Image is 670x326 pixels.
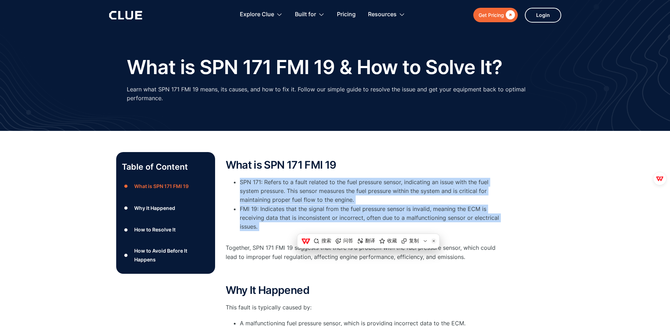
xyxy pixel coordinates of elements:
[337,4,356,26] a: Pricing
[122,203,130,213] div: ●
[122,161,209,173] p: Table of Content
[525,8,561,23] a: Login
[504,11,515,19] div: 
[295,4,325,26] div: Built for
[226,243,508,261] p: Together, SPN 171 FMI 19 suggests that there is a problem with the fuel pressure sensor, which co...
[240,205,508,240] li: FMI 19: Indicates that the signal from the fuel pressure sensor is invalid, meaning the ECM is re...
[122,250,130,260] div: ●
[122,181,130,192] div: ●
[134,204,175,212] div: Why It Happened
[122,181,209,192] a: ●What is SPN 171 FMI 19
[473,8,518,22] a: Get Pricing
[479,11,504,19] div: Get Pricing
[226,284,508,296] h2: Why It Happened
[134,225,176,234] div: How to Resolve It
[240,178,508,205] li: SPN 171: Refers to a fault related to the fuel pressure sensor, indicating an issue with the fuel...
[368,4,397,26] div: Resources
[122,246,209,264] a: ●How to Avoid Before It Happens
[226,159,508,171] h2: What is SPN 171 FMI 19
[226,303,508,312] p: This fault is typically caused by:
[368,4,405,26] div: Resources
[122,203,209,213] a: ●Why It Happened
[226,268,508,277] p: ‍
[240,4,274,26] div: Explore Clue
[127,85,544,103] p: Learn what SPN 171 FMI 19 means, its causes, and how to fix it. Follow our simple guide to resolv...
[295,4,316,26] div: Built for
[240,4,283,26] div: Explore Clue
[134,246,209,264] div: How to Avoid Before It Happens
[134,182,189,191] div: What is SPN 171 FMI 19
[122,224,209,235] a: ●How to Resolve It
[122,224,130,235] div: ●
[127,56,503,78] h1: What is SPN 171 FMI 19 & How to Solve It?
